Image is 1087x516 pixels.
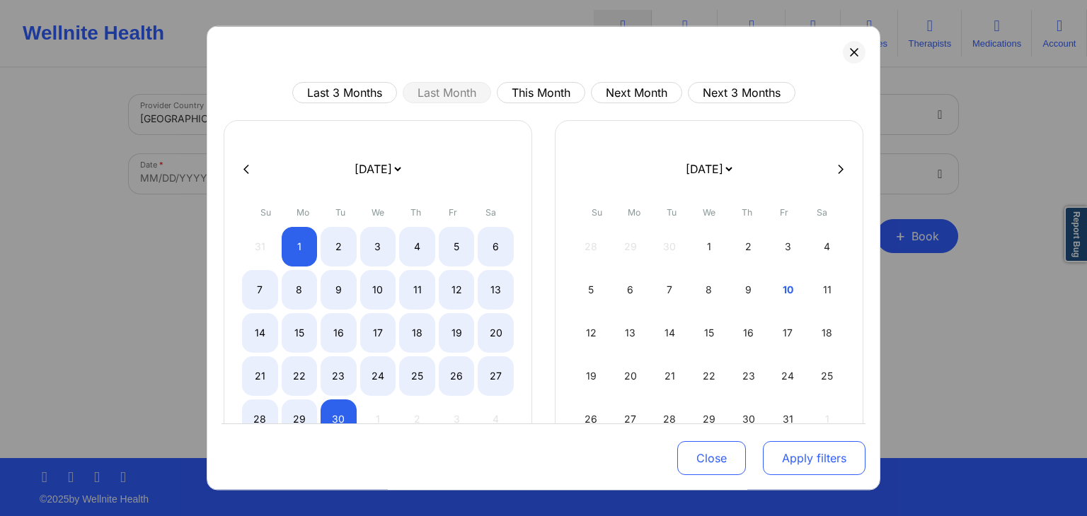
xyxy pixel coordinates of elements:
div: Tue Oct 28 2025 [652,399,688,439]
div: Wed Oct 08 2025 [691,270,727,310]
div: Wed Oct 15 2025 [691,313,727,353]
div: Sun Sep 07 2025 [242,270,278,310]
div: Sat Oct 18 2025 [809,313,845,353]
abbr: Wednesday [703,207,715,218]
div: Fri Oct 31 2025 [770,399,806,439]
button: Apply filters [763,442,865,476]
div: Thu Oct 30 2025 [730,399,766,439]
div: Wed Sep 17 2025 [360,313,396,353]
div: Mon Oct 13 2025 [613,313,649,353]
div: Tue Sep 02 2025 [321,227,357,266]
button: Last 3 Months [292,82,397,103]
div: Tue Oct 14 2025 [652,313,688,353]
div: Thu Sep 25 2025 [399,356,435,396]
div: Thu Oct 16 2025 [730,313,766,353]
div: Mon Sep 01 2025 [282,227,318,266]
div: Tue Sep 16 2025 [321,313,357,353]
div: Fri Oct 24 2025 [770,356,806,396]
div: Sat Sep 13 2025 [478,270,514,310]
div: Sun Oct 26 2025 [573,399,609,439]
div: Thu Sep 04 2025 [399,227,435,266]
div: Fri Oct 10 2025 [770,270,806,310]
abbr: Saturday [817,207,827,218]
div: Fri Sep 19 2025 [439,313,475,353]
div: Wed Sep 10 2025 [360,270,396,310]
abbr: Friday [449,207,457,218]
div: Sun Sep 28 2025 [242,399,278,439]
div: Mon Sep 15 2025 [282,313,318,353]
div: Thu Sep 18 2025 [399,313,435,353]
abbr: Wednesday [372,207,384,218]
div: Sat Sep 20 2025 [478,313,514,353]
div: Mon Sep 22 2025 [282,356,318,396]
div: Sat Oct 25 2025 [809,356,845,396]
abbr: Tuesday [667,207,677,218]
div: Wed Oct 29 2025 [691,399,727,439]
div: Sat Sep 06 2025 [478,227,514,266]
div: Thu Oct 02 2025 [730,227,766,266]
div: Sun Oct 19 2025 [573,356,609,396]
div: Mon Sep 29 2025 [282,399,318,439]
div: Sun Oct 12 2025 [573,313,609,353]
div: Tue Oct 21 2025 [652,356,688,396]
div: Thu Sep 11 2025 [399,270,435,310]
div: Mon Oct 27 2025 [613,399,649,439]
div: Wed Oct 22 2025 [691,356,727,396]
div: Sun Sep 14 2025 [242,313,278,353]
button: Close [677,442,746,476]
div: Wed Sep 24 2025 [360,356,396,396]
div: Fri Sep 26 2025 [439,356,475,396]
abbr: Tuesday [335,207,345,218]
button: Next 3 Months [688,82,795,103]
div: Wed Sep 03 2025 [360,227,396,266]
abbr: Thursday [742,207,752,218]
div: Thu Oct 09 2025 [730,270,766,310]
div: Sat Oct 11 2025 [809,270,845,310]
div: Fri Sep 05 2025 [439,227,475,266]
div: Wed Oct 01 2025 [691,227,727,266]
div: Tue Sep 09 2025 [321,270,357,310]
div: Sat Sep 27 2025 [478,356,514,396]
div: Mon Sep 08 2025 [282,270,318,310]
div: Sun Oct 05 2025 [573,270,609,310]
abbr: Monday [297,207,309,218]
abbr: Friday [780,207,788,218]
button: Last Month [403,82,491,103]
div: Mon Oct 20 2025 [613,356,649,396]
div: Fri Oct 17 2025 [770,313,806,353]
div: Tue Sep 30 2025 [321,399,357,439]
button: Next Month [591,82,682,103]
abbr: Monday [628,207,640,218]
div: Fri Sep 12 2025 [439,270,475,310]
div: Tue Sep 23 2025 [321,356,357,396]
div: Tue Oct 07 2025 [652,270,688,310]
abbr: Saturday [485,207,496,218]
div: Thu Oct 23 2025 [730,356,766,396]
div: Fri Oct 03 2025 [770,227,806,266]
div: Mon Oct 06 2025 [613,270,649,310]
div: Sat Oct 04 2025 [809,227,845,266]
abbr: Thursday [410,207,421,218]
abbr: Sunday [592,207,602,218]
button: This Month [497,82,585,103]
abbr: Sunday [260,207,271,218]
div: Sun Sep 21 2025 [242,356,278,396]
